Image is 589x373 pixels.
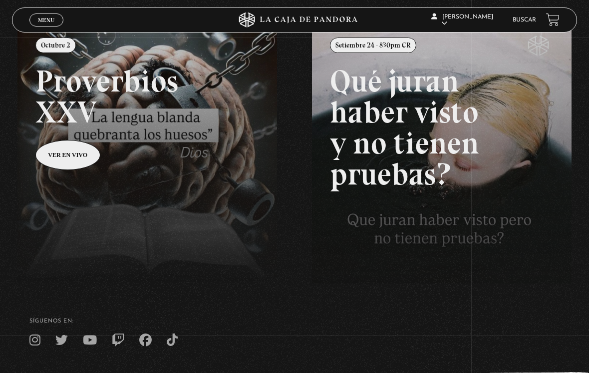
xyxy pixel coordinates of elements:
[513,17,536,23] a: Buscar
[38,17,54,23] span: Menu
[35,25,58,32] span: Cerrar
[546,13,560,26] a: View your shopping cart
[29,318,560,324] h4: SÍguenos en:
[431,14,493,26] span: [PERSON_NAME]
